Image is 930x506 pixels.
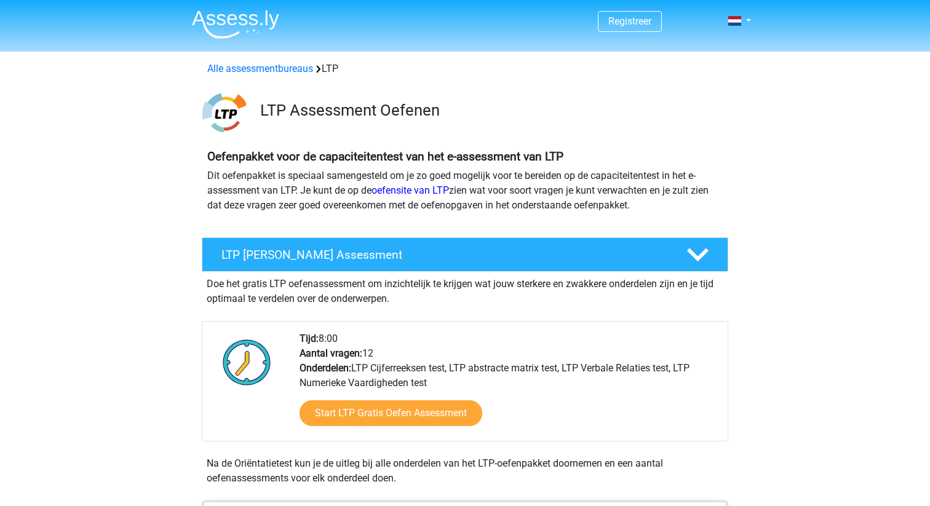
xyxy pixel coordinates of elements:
a: LTP [PERSON_NAME] Assessment [197,237,733,272]
h4: LTP [PERSON_NAME] Assessment [221,248,667,262]
a: oefensite van LTP [372,184,449,196]
b: Oefenpakket voor de capaciteitentest van het e-assessment van LTP [207,149,563,164]
h3: LTP Assessment Oefenen [260,101,718,120]
b: Onderdelen: [300,362,351,374]
img: Klok [216,331,278,393]
p: Dit oefenpakket is speciaal samengesteld om je zo goed mogelijk voor te bereiden op de capaciteit... [207,168,723,213]
b: Aantal vragen: [300,347,362,359]
b: Tijd: [300,333,319,344]
img: ltp.png [202,91,246,135]
a: Start LTP Gratis Oefen Assessment [300,400,482,426]
div: Doe het gratis LTP oefenassessment om inzichtelijk te krijgen wat jouw sterkere en zwakkere onder... [202,272,728,306]
a: Registreer [608,15,651,27]
div: 8:00 12 LTP Cijferreeksen test, LTP abstracte matrix test, LTP Verbale Relaties test, LTP Numerie... [290,331,727,441]
div: Na de Oriëntatietest kun je de uitleg bij alle onderdelen van het LTP-oefenpakket doornemen en ee... [202,456,728,486]
img: Assessly [192,10,279,39]
div: LTP [202,61,728,76]
a: Alle assessmentbureaus [207,63,313,74]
